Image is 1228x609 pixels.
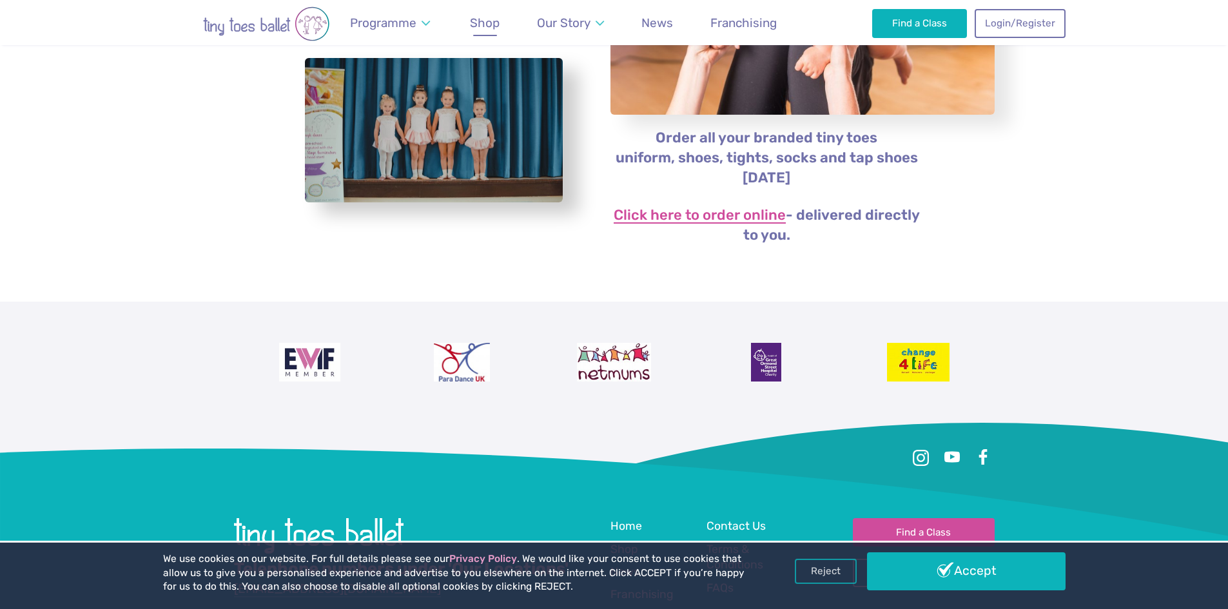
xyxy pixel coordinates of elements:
[464,8,506,38] a: Shop
[610,128,924,188] p: Order all your branded tiny toes uniform, shoes, tights, socks and tap shoes [DATE]
[610,518,642,536] a: Home
[867,552,1066,590] a: Accept
[872,9,967,37] a: Find a Class
[853,518,995,546] a: Find a Class
[707,519,766,532] span: Contact Us
[234,518,404,553] img: tiny toes ballet
[163,6,369,41] img: tiny toes ballet
[305,58,563,203] a: View full-size image
[449,553,517,565] a: Privacy Policy
[971,446,995,469] a: Facebook
[614,208,786,224] a: Click here to order online
[531,8,610,38] a: Our Story
[610,519,642,532] span: Home
[344,8,436,38] a: Programme
[705,8,783,38] a: Franchising
[975,9,1065,37] a: Login/Register
[434,343,489,382] img: Para Dance UK
[537,15,590,30] span: Our Story
[636,8,679,38] a: News
[279,343,340,382] img: Encouraging Women Into Franchising
[795,559,857,583] a: Reject
[710,15,777,30] span: Franchising
[610,206,924,246] p: - delivered directly to you.
[940,446,964,469] a: Youtube
[910,446,933,469] a: Instagram
[470,15,500,30] span: Shop
[163,552,750,594] p: We use cookies on our website. For full details please see our . We would like your consent to us...
[350,15,416,30] span: Programme
[707,518,766,536] a: Contact Us
[641,15,673,30] span: News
